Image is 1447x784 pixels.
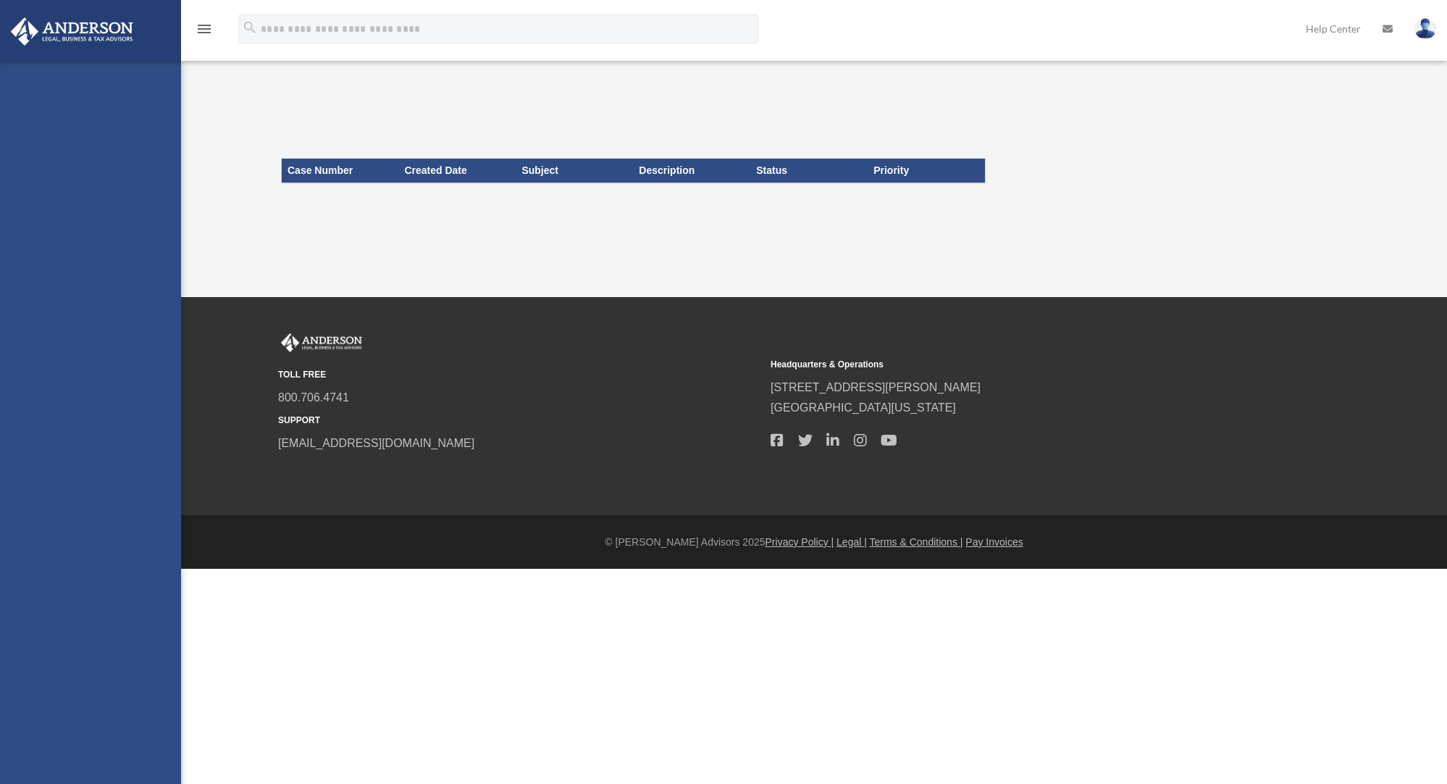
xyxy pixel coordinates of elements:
img: Anderson Advisors Platinum Portal [7,17,138,46]
i: menu [196,20,213,38]
a: [STREET_ADDRESS][PERSON_NAME] [771,381,981,393]
a: 800.706.4741 [278,391,349,404]
a: [GEOGRAPHIC_DATA][US_STATE] [771,401,956,414]
a: menu [196,25,213,38]
small: Headquarters & Operations [771,357,1253,372]
a: Legal | [836,536,867,548]
th: Status [750,159,868,183]
th: Description [633,159,750,183]
i: search [242,20,258,36]
small: TOLL FREE [278,367,760,383]
th: Created Date [398,159,516,183]
th: Case Number [282,159,399,183]
th: Priority [868,159,985,183]
a: Pay Invoices [965,536,1023,548]
a: Privacy Policy | [766,536,834,548]
a: Terms & Conditions | [870,536,963,548]
small: SUPPORT [278,413,760,428]
img: User Pic [1414,18,1436,39]
div: © [PERSON_NAME] Advisors 2025 [181,533,1447,551]
a: [EMAIL_ADDRESS][DOMAIN_NAME] [278,437,474,449]
th: Subject [516,159,633,183]
img: Anderson Advisors Platinum Portal [278,333,365,352]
